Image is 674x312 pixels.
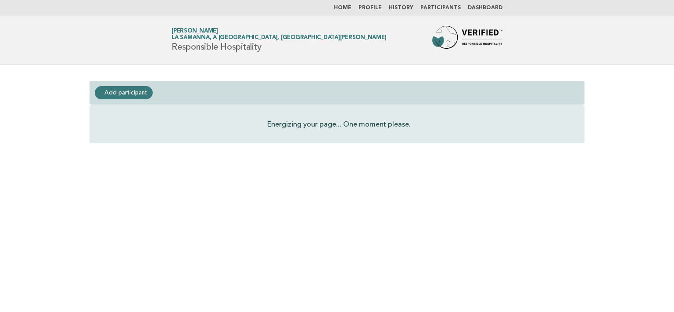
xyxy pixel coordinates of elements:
[172,29,386,51] h1: Responsible Hospitality
[172,28,386,40] a: [PERSON_NAME]La Samanna, A [GEOGRAPHIC_DATA], [GEOGRAPHIC_DATA][PERSON_NAME]
[468,5,502,11] a: Dashboard
[95,86,153,99] a: Add participant
[359,5,382,11] a: Profile
[432,26,502,54] img: Forbes Travel Guide
[334,5,351,11] a: Home
[172,35,386,41] span: La Samanna, A [GEOGRAPHIC_DATA], [GEOGRAPHIC_DATA][PERSON_NAME]
[389,5,413,11] a: History
[267,119,411,129] p: Energizing your page... One moment please.
[420,5,461,11] a: Participants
